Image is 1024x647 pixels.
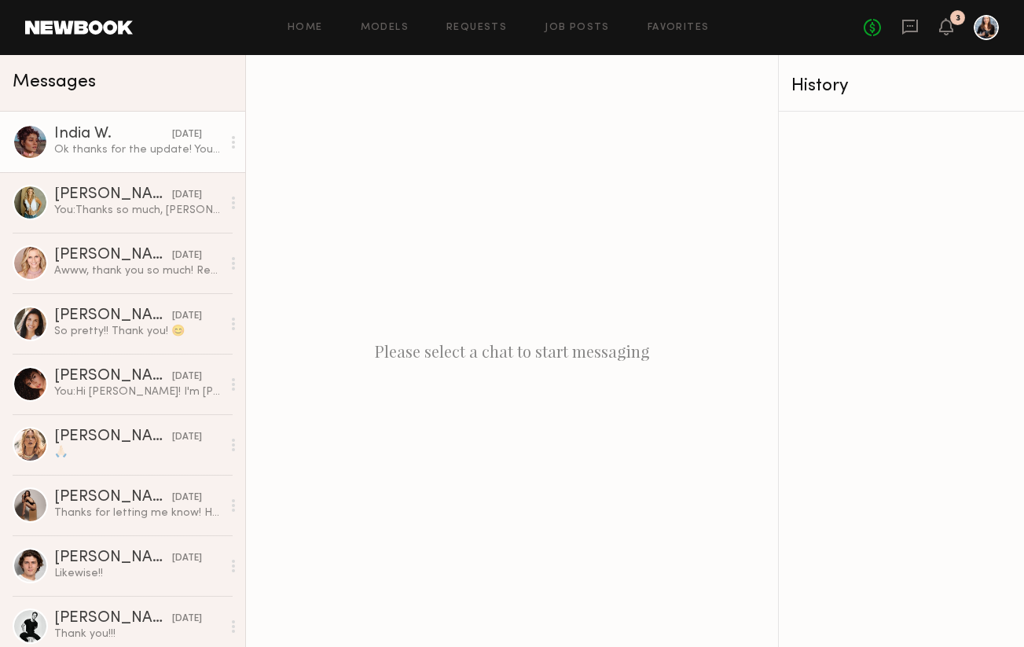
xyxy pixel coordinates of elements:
div: [PERSON_NAME] [54,550,172,566]
div: [PERSON_NAME] [54,187,172,203]
div: 🙏🏻 [54,445,222,460]
a: Home [288,23,323,33]
span: Messages [13,73,96,91]
div: [PERSON_NAME] [54,490,172,505]
div: Thank you!!! [54,627,222,641]
div: [PERSON_NAME] [54,429,172,445]
div: [DATE] [172,127,202,142]
div: Thanks for letting me know! Hope to work with you guys soon :) [54,505,222,520]
div: [PERSON_NAME] [54,611,172,627]
div: 3 [956,14,960,23]
div: [DATE] [172,309,202,324]
div: [PERSON_NAME] [54,248,172,263]
a: Models [361,23,409,33]
a: Requests [446,23,507,33]
div: [DATE] [172,551,202,566]
div: [DATE] [172,612,202,627]
div: [DATE] [172,369,202,384]
div: India W. [54,127,172,142]
div: Please select a chat to start messaging [246,55,778,647]
div: [DATE] [172,248,202,263]
div: So pretty!! Thank you! 😊 [54,324,222,339]
div: [PERSON_NAME] [54,369,172,384]
div: You: Thanks so much, [PERSON_NAME]! That was fun and easy! Hope to book with you again soon! [GEO... [54,203,222,218]
div: Ok thanks for the update! You’re welcome. [54,142,222,157]
div: Likewise!! [54,566,222,581]
a: Favorites [648,23,710,33]
div: History [791,77,1011,95]
div: [DATE] [172,188,202,203]
div: [DATE] [172,491,202,505]
div: [DATE] [172,430,202,445]
div: [PERSON_NAME] [54,308,172,324]
div: Awww, thank you so much! Really appreciate it! Hope all is well! [54,263,222,278]
a: Job Posts [545,23,610,33]
div: You: Hi [PERSON_NAME]! I'm [PERSON_NAME], I'm casting for a video shoot for a brand that makes gl... [54,384,222,399]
